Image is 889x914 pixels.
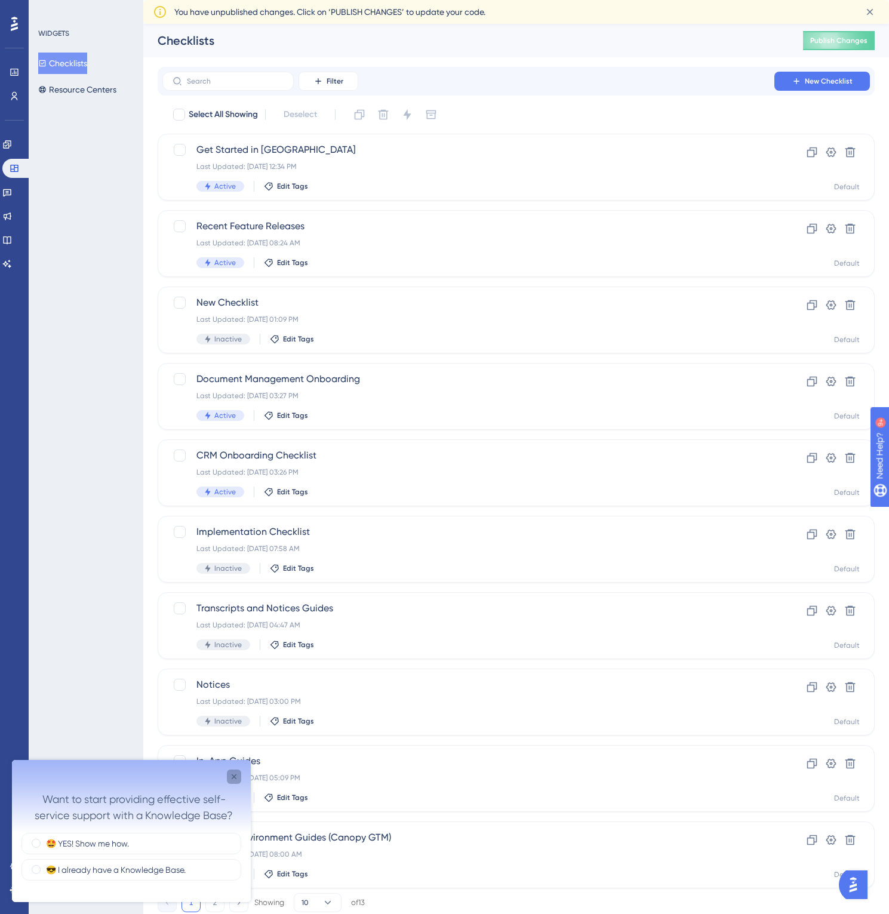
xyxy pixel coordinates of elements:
button: Checklists [38,53,87,74]
span: In-App Guides [196,754,740,768]
div: Default [834,793,860,803]
button: New Checklist [774,72,870,91]
button: 2 [205,893,224,912]
button: Deselect [273,104,328,125]
span: Edit Tags [283,334,314,344]
span: Active [214,411,236,420]
button: Edit Tags [264,487,308,497]
span: Active [214,487,236,497]
span: Inactive [214,640,242,650]
button: Publish Changes [803,31,875,50]
div: Last Updated: [DATE] 08:00 AM [196,850,740,859]
div: Default [834,717,860,727]
button: Edit Tags [270,334,314,344]
div: WIDGETS [38,29,69,38]
iframe: UserGuiding Survey [12,760,251,902]
span: Edit Tags [277,411,308,420]
div: Showing [254,897,284,908]
div: Last Updated: [DATE] 04:47 AM [196,620,740,630]
div: Last Updated: [DATE] 07:58 AM [196,544,740,553]
div: Checklists [158,32,773,49]
div: 9+ [81,6,88,16]
span: You have unpublished changes. Click on ‘PUBLISH CHANGES’ to update your code. [174,5,485,19]
button: 10 [294,893,342,912]
button: Edit Tags [264,258,308,267]
div: Default [834,411,860,421]
button: Edit Tags [264,869,308,879]
button: Edit Tags [264,181,308,191]
span: Active [214,258,236,267]
span: Document Management Onboarding [196,372,740,386]
span: Edit Tags [283,640,314,650]
div: Last Updated: [DATE] 08:24 AM [196,238,740,248]
span: 10 [302,898,309,907]
span: Recent Feature Releases [196,219,740,233]
div: Last Updated: [DATE] 03:27 PM [196,391,740,401]
span: Edit Tags [277,487,308,497]
span: Filter [327,76,343,86]
button: Edit Tags [270,640,314,650]
button: Edit Tags [264,411,308,420]
div: Last Updated: [DATE] 12:34 PM [196,162,740,171]
span: Inactive [214,716,242,726]
span: Need Help? [28,3,75,17]
span: Edit Tags [277,793,308,802]
span: Publish Changes [810,36,868,45]
div: Default [834,335,860,344]
span: CRM Onboarding Checklist [196,448,740,463]
div: of 13 [351,897,365,908]
div: Default [834,870,860,879]
button: Edit Tags [264,793,308,802]
span: Deselect [284,107,317,122]
div: Default [834,488,860,497]
span: Edit Tags [277,869,308,879]
button: Filter [299,72,358,91]
div: Default [834,564,860,574]
button: Resource Centers [38,79,116,100]
iframe: UserGuiding AI Assistant Launcher [839,867,875,903]
div: Last Updated: [DATE] 03:00 PM [196,697,740,706]
span: Active [214,181,236,191]
button: Edit Tags [270,716,314,726]
span: Select All Showing [189,107,258,122]
input: Search [187,77,284,85]
span: Edit Tags [277,181,308,191]
button: Edit Tags [270,564,314,573]
span: Edit Tags [283,564,314,573]
button: 1 [182,893,201,912]
div: Last Updated: [DATE] 01:09 PM [196,315,740,324]
div: Default [834,182,860,192]
div: Last Updated: [DATE] 03:26 PM [196,467,740,477]
span: New Checklist [196,296,740,310]
span: Get Started in [GEOGRAPHIC_DATA] [196,143,740,157]
span: Edit Tags [283,716,314,726]
div: Default [834,258,860,268]
span: AE Demo Environment Guides (Canopy GTM) [196,830,740,845]
span: Edit Tags [277,258,308,267]
span: Inactive [214,564,242,573]
div: Default [834,641,860,650]
span: New Checklist [805,76,853,86]
span: Transcripts and Notices Guides [196,601,740,616]
span: Inactive [214,334,242,344]
div: Last Updated: [DATE] 05:09 PM [196,773,740,783]
span: Implementation Checklist [196,525,740,539]
span: Notices [196,678,740,692]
